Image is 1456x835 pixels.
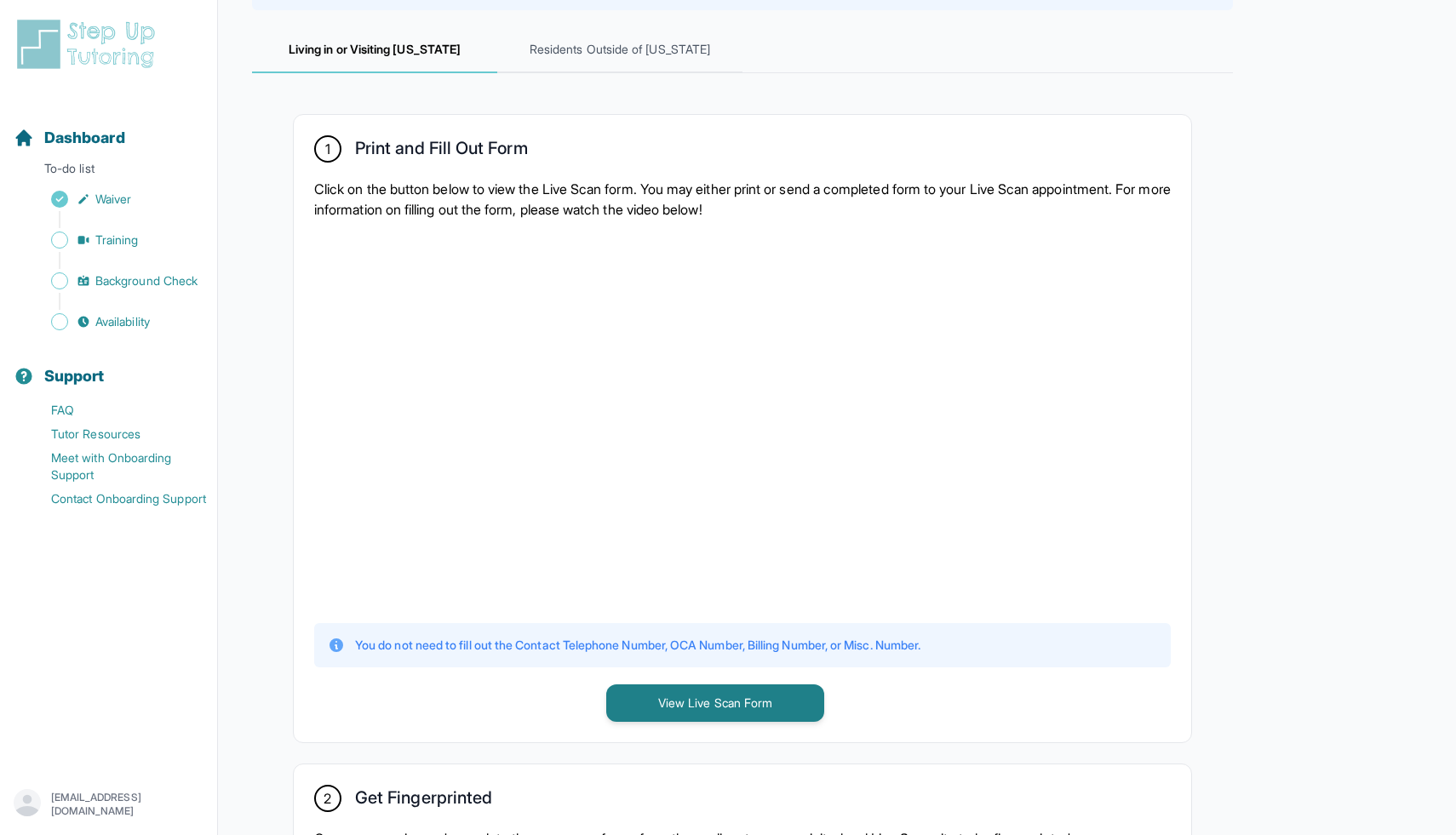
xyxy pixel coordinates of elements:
button: View Live Scan Form [606,684,824,722]
a: Availability [14,310,217,334]
p: Click on the button below to view the Live Scan form. You may either print or send a completed fo... [314,179,1171,220]
a: Training [14,228,217,252]
span: Availability [95,313,150,330]
a: Background Check [14,269,217,293]
button: Support [7,337,210,395]
img: logo [14,17,165,71]
button: [EMAIL_ADDRESS][DOMAIN_NAME] [14,789,203,820]
a: Meet with Onboarding Support [14,446,217,487]
button: Dashboard [7,99,210,157]
span: Support [44,364,105,388]
span: Residents Outside of [US_STATE] [497,27,742,73]
span: Dashboard [44,126,125,150]
iframe: YouTube video player [314,233,910,606]
span: Training [95,232,139,249]
a: Dashboard [14,126,125,150]
a: View Live Scan Form [606,694,824,711]
a: Tutor Resources [14,422,217,446]
h2: Print and Fill Out Form [355,138,528,165]
span: 2 [324,788,331,809]
span: Background Check [95,272,198,289]
p: You do not need to fill out the Contact Telephone Number, OCA Number, Billing Number, or Misc. Nu... [355,637,920,654]
span: Living in or Visiting [US_STATE] [252,27,497,73]
a: Contact Onboarding Support [14,487,217,511]
p: To-do list [7,160,210,184]
a: FAQ [14,398,217,422]
span: Waiver [95,191,131,208]
span: 1 [325,139,330,159]
nav: Tabs [252,27,1233,73]
a: Waiver [14,187,217,211]
h2: Get Fingerprinted [355,787,492,815]
p: [EMAIL_ADDRESS][DOMAIN_NAME] [51,791,203,818]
